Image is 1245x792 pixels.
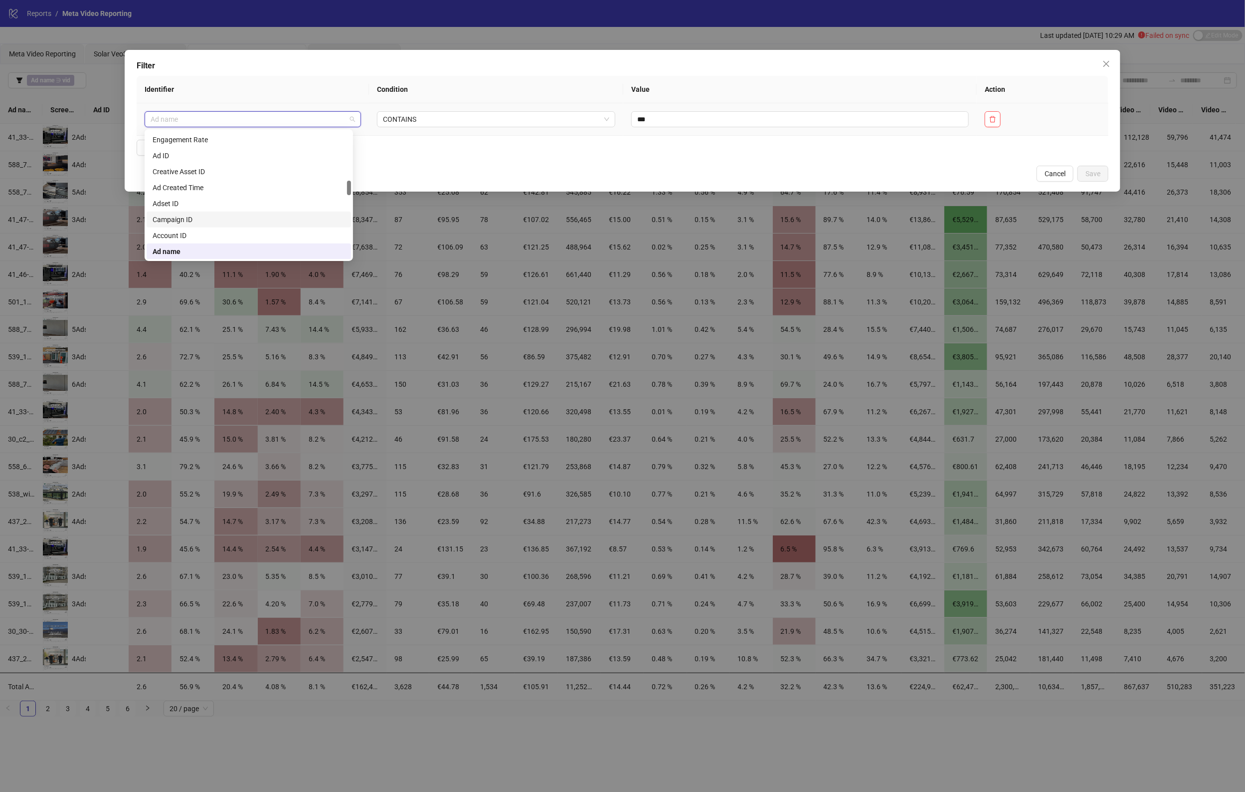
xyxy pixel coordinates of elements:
th: Identifier [137,76,369,103]
div: Ad Created Time [153,182,345,193]
span: Cancel [1045,170,1066,178]
div: Creative Asset ID [153,166,345,177]
div: Account ID [147,228,351,244]
div: Ad ID [147,148,351,164]
span: CONTAINS [383,112,609,127]
div: Ad Created Time [147,180,351,196]
div: Ad ID [153,150,345,161]
div: Engagement Rate [147,132,351,148]
span: close [1102,60,1110,68]
div: Campaign ID [147,212,351,228]
div: Account ID [153,230,345,241]
div: Ad name [153,246,345,257]
button: Add [137,140,176,156]
th: Condition [369,76,623,103]
button: Close [1098,56,1114,72]
div: Adset ID [147,196,351,212]
button: Save [1077,166,1108,182]
div: Filter [137,60,1109,72]
button: Cancel [1037,166,1073,182]
span: delete [989,116,996,123]
div: Adset ID [153,198,345,209]
div: Creative Asset ID [147,164,351,180]
div: Ad name [147,244,351,260]
th: Value [623,76,977,103]
span: Ad name [151,112,356,127]
th: Action [977,76,1108,103]
div: Engagement Rate [153,134,345,145]
div: Campaign ID [153,214,345,225]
